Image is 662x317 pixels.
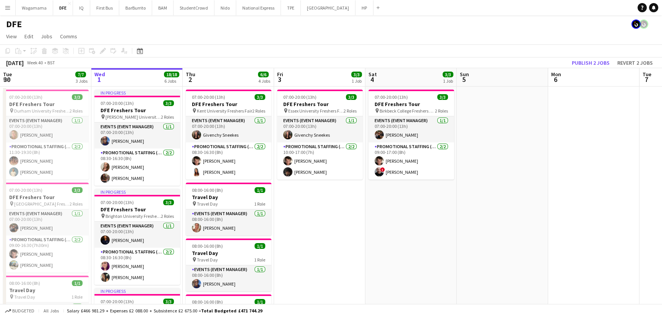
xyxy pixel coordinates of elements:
span: 07:00-20:00 (13h) [101,100,134,106]
span: 08:00-16:00 (8h) [192,299,223,305]
span: 07:00-20:00 (13h) [101,299,134,304]
span: Essex University Freshers Fair [288,108,344,114]
app-card-role: Events (Event Manager)1/107:00-20:00 (13h)Givenchy Sneekes [186,116,271,142]
app-job-card: 08:00-16:00 (8h)1/1Travel Day Travel Day1 RoleEvents (Event Manager)1/108:00-16:00 (8h)[PERSON_NAME] [186,183,271,235]
div: 3 Jobs [76,78,88,84]
span: 07:00-20:00 (13h) [9,94,42,100]
span: 2 Roles [161,213,174,219]
span: 3/3 [163,299,174,304]
span: Budgeted [12,308,34,314]
button: BarBurrito [119,0,152,15]
a: Comms [57,31,80,41]
app-card-role: Promotional Staffing (Brand Ambassadors)2/209:00-17:00 (8h)[PERSON_NAME]![PERSON_NAME] [368,142,454,180]
span: Tue [643,71,651,78]
span: 5 [459,75,469,84]
button: StudentCrowd [174,0,214,15]
span: 3 [276,75,283,84]
span: Total Budgeted £471 744.29 [201,308,262,314]
app-user-avatar: Tim Bodenham [631,20,641,29]
span: Brighton University Freshers Fair [105,213,161,219]
span: 1/1 [255,299,265,305]
span: 3/3 [443,72,453,77]
div: In progress07:00-20:00 (13h)3/3DFE Freshers Tour Brighton University Freshers Fair2 RolesEvents (... [94,189,180,285]
app-card-role: Events (Event Manager)1/107:00-20:00 (13h)[PERSON_NAME] [368,116,454,142]
span: 08:00-16:00 (8h) [9,280,40,286]
span: Birkbeck College Freshers Fair [380,108,435,114]
h3: DFE Freshers Tour [94,107,180,114]
h3: DFE Freshers Tour [3,194,89,201]
span: 07:00-20:00 (13h) [101,199,134,205]
app-card-role: Events (Event Manager)1/107:00-20:00 (13h)[PERSON_NAME] [3,116,89,142]
span: 2 Roles [70,201,83,207]
app-job-card: 07:00-20:00 (13h)3/3DFE Freshers Tour Essex University Freshers Fair2 RolesEvents (Event Manager)... [277,90,363,180]
span: Durham University Freshers Fair [14,108,70,114]
span: 08:00-16:00 (8h) [192,243,223,249]
div: Salary £466 981.29 + Expenses £2 088.00 + Subsistence £2 675.00 = [67,308,262,314]
a: View [3,31,20,41]
h3: Travel Day [186,194,271,201]
div: In progress [94,90,180,96]
span: 08:00-16:00 (8h) [192,187,223,193]
span: 1 [93,75,105,84]
span: 3/3 [351,72,362,77]
span: Travel Day [14,294,35,300]
h3: DFE Freshers Tour [3,101,89,108]
a: Jobs [38,31,55,41]
h3: Travel Day [186,250,271,257]
div: 07:00-20:00 (13h)3/3DFE Freshers Tour Durham University Freshers Fair2 RolesEvents (Event Manager... [3,90,89,180]
span: 3/3 [72,94,83,100]
app-card-role: Events (Event Manager)1/107:00-20:00 (13h)[PERSON_NAME] [94,123,180,149]
span: 1 Role [71,294,83,300]
app-user-avatar: Tim Bodenham [639,20,648,29]
app-card-role: Events (Event Manager)1/108:00-16:00 (8h)[PERSON_NAME] [186,209,271,235]
span: Tue [3,71,12,78]
button: First Bus [90,0,119,15]
span: 07:00-20:00 (13h) [283,94,316,100]
span: 2 Roles [344,108,357,114]
span: 1/1 [72,280,83,286]
span: Mon [551,71,561,78]
span: 1/1 [255,187,265,193]
span: 7 [641,75,651,84]
div: BST [47,60,55,65]
div: 1 Job [443,78,453,84]
span: 1/1 [255,243,265,249]
div: In progress [94,189,180,195]
span: 2 [185,75,195,84]
app-job-card: In progress07:00-20:00 (13h)3/3DFE Freshers Tour [PERSON_NAME] University Freshers Fair2 RolesEve... [94,90,180,186]
app-card-role: Promotional Staffing (Brand Ambassadors)2/208:30-16:30 (8h)[PERSON_NAME][PERSON_NAME] [94,248,180,285]
span: 3/3 [437,94,448,100]
span: Sun [460,71,469,78]
span: 1 Role [254,201,265,207]
button: TPE [281,0,301,15]
span: Thu [186,71,195,78]
span: View [6,33,17,40]
app-job-card: 07:00-20:00 (13h)3/3DFE Freshers Tour [GEOGRAPHIC_DATA] Freshers Fair2 RolesEvents (Event Manager... [3,183,89,273]
button: Budgeted [4,307,36,315]
span: ! [380,167,385,172]
app-card-role: Promotional Staffing (Brand Ambassadors)2/209:00-16:30 (7h30m)[PERSON_NAME][PERSON_NAME] [3,235,89,273]
app-card-role: Promotional Staffing (Brand Ambassadors)2/210:00-17:00 (7h)[PERSON_NAME][PERSON_NAME] [277,142,363,180]
span: 3/3 [163,199,174,205]
div: 4 Jobs [258,78,270,84]
button: Nido [214,0,236,15]
span: 07:00-20:00 (13h) [375,94,408,100]
div: 07:00-20:00 (13h)3/3DFE Freshers Tour Birkbeck College Freshers Fair2 RolesEvents (Event Manager)... [368,90,454,180]
span: 3/3 [163,100,174,106]
span: Jobs [41,33,52,40]
app-card-role: Events (Event Manager)1/107:00-20:00 (13h)[PERSON_NAME] [94,222,180,248]
span: 2 Roles [435,108,448,114]
app-job-card: 07:00-20:00 (13h)3/3DFE Freshers Tour Kent University Freshers Fair2 RolesEvents (Event Manager)1... [186,90,271,180]
app-card-role: Promotional Staffing (Brand Ambassadors)2/208:30-16:30 (8h)[PERSON_NAME][PERSON_NAME] [94,149,180,186]
span: Kent University Freshers Fair [197,108,252,114]
button: DFE [53,0,73,15]
span: 3/3 [72,187,83,193]
span: 7/7 [75,72,86,77]
div: [DATE] [6,59,24,67]
h1: DFE [6,18,22,30]
button: Publish 2 jobs [569,58,613,68]
button: IQ [73,0,90,15]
